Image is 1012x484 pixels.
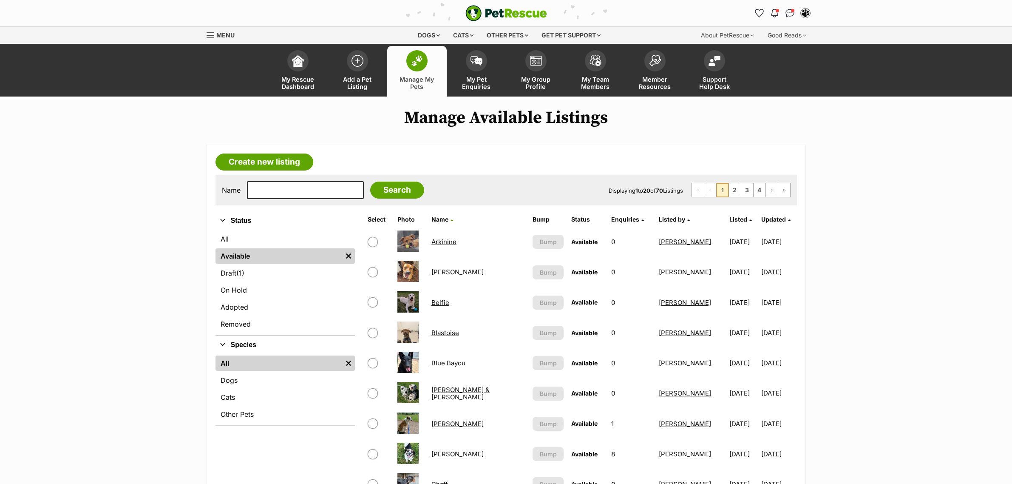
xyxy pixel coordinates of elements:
a: [PERSON_NAME] [431,450,484,458]
img: pet-enquiries-icon-7e3ad2cf08bfb03b45e93fb7055b45f3efa6380592205ae92323e6603595dc1f.svg [471,56,482,65]
td: [DATE] [761,318,796,347]
a: Page 4 [754,183,765,197]
a: [PERSON_NAME] [659,299,711,307]
span: Listed [729,216,747,223]
span: Bump [540,237,557,246]
span: Name [431,216,448,223]
td: [DATE] [726,257,760,287]
td: [DATE] [726,227,760,256]
img: manage-my-pets-icon-02211641906a0b7f246fdf0571729dbe1e7629f14944591b6c1af311fb30b64b.svg [411,55,423,66]
img: member-resources-icon-8e73f808a243e03378d46382f2149f9095a855e16c252ad45f914b54edf8863c.svg [649,55,661,66]
span: My Rescue Dashboard [279,76,317,90]
a: Enquiries [611,216,644,223]
a: Conversations [783,6,797,20]
a: Page 2 [729,183,741,197]
span: Updated [761,216,786,223]
td: 0 [608,318,655,347]
a: [PERSON_NAME] [659,268,711,276]
button: Notifications [768,6,782,20]
img: help-desk-icon-fdf02630f3aa405de69fd3d07c3f3aa587a6932b1a1747fa1d2bba05be0121f9.svg [709,56,720,66]
button: Bump [533,326,564,340]
img: dashboard-icon-eb2f2d2d3e046f16d808141f083e7271f6b2e854fb5c12c21221c1fb7104beca.svg [292,55,304,67]
div: Dogs [412,27,446,44]
div: Status [215,230,355,335]
a: [PERSON_NAME] [431,420,484,428]
span: Bump [540,389,557,398]
td: [DATE] [726,318,760,347]
button: Status [215,215,355,226]
button: Bump [533,356,564,370]
td: 0 [608,288,655,317]
a: [PERSON_NAME] [659,389,711,397]
a: Blastoise [431,329,459,337]
ul: Account quick links [753,6,812,20]
td: 1 [608,409,655,438]
th: Status [568,213,607,226]
a: Blue Bayou [431,359,465,367]
div: Cats [447,27,479,44]
span: Available [571,329,598,336]
div: About PetRescue [695,27,760,44]
th: Bump [529,213,567,226]
img: notifications-46538b983faf8c2785f20acdc204bb7945ddae34d4c08c2a6579f10ce5e182be.svg [771,9,778,17]
span: My Pet Enquiries [457,76,496,90]
a: Next page [766,183,778,197]
strong: 70 [656,187,663,194]
span: (1) [236,268,244,278]
td: [DATE] [726,288,760,317]
a: [PERSON_NAME] [659,450,711,458]
button: My account [799,6,812,20]
span: Page 1 [717,183,729,197]
a: Removed [215,316,355,332]
span: Bump [540,268,557,277]
span: translation missing: en.admin.listings.index.attributes.enquiries [611,216,639,223]
td: [DATE] [726,439,760,469]
td: 0 [608,227,655,256]
span: Listed by [659,216,685,223]
span: Manage My Pets [398,76,436,90]
a: [PERSON_NAME] [659,420,711,428]
img: team-members-icon-5396bd8760b3fe7c0b43da4ab00e1e3bb1a5d9ba89233759b79545d2d3fc5d0d.svg [590,55,601,66]
a: Create new listing [215,154,313,171]
span: Bump [540,298,557,307]
span: Available [571,420,598,427]
a: [PERSON_NAME] & [PERSON_NAME] [431,386,490,401]
span: Available [571,390,598,397]
span: Displaying to of Listings [609,187,683,194]
a: My Team Members [566,46,625,97]
div: Good Reads [762,27,812,44]
img: logo-e224e6f780fb5917bec1dbf3a21bbac754714ae5b6737aabdf751b685950b380.svg [465,5,547,21]
span: Available [571,238,598,245]
a: Draft [215,265,355,281]
input: Search [370,182,424,199]
div: Species [215,354,355,425]
th: Photo [394,213,427,226]
a: On Hold [215,282,355,298]
img: add-pet-listing-icon-0afa8454b4691262ce3f59096e99ab1cd57d4a30225e0717b998d2c9b9846f56.svg [352,55,363,67]
strong: 1 [635,187,638,194]
a: Last page [778,183,790,197]
a: All [215,231,355,247]
span: Support Help Desk [695,76,734,90]
span: First page [692,183,704,197]
a: PetRescue [465,5,547,21]
a: [PERSON_NAME] [659,329,711,337]
th: Select [364,213,393,226]
a: Name [431,216,453,223]
button: Bump [533,417,564,431]
a: Menu [207,27,241,42]
span: Available [571,359,598,367]
a: My Group Profile [506,46,566,97]
span: My Team Members [576,76,615,90]
td: [DATE] [761,288,796,317]
span: Available [571,450,598,458]
button: Bump [533,265,564,279]
td: [DATE] [761,348,796,378]
td: [DATE] [761,257,796,287]
a: Listed by [659,216,690,223]
img: chat-41dd97257d64d25036548639549fe6c8038ab92f7586957e7f3b1b290dea8141.svg [785,9,794,17]
span: Bump [540,359,557,367]
button: Bump [533,235,564,249]
a: Support Help Desk [685,46,744,97]
span: Menu [216,31,235,39]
